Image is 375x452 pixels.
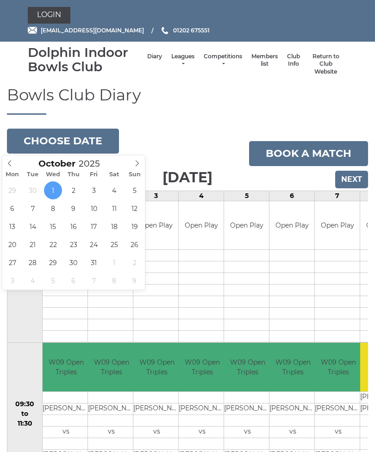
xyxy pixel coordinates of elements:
[179,403,225,415] td: [PERSON_NAME]
[133,426,180,438] td: vs
[315,201,360,250] td: Open Play
[105,254,123,272] span: November 1, 2025
[44,199,62,217] span: October 8, 2025
[88,403,135,415] td: [PERSON_NAME]
[125,254,144,272] span: November 2, 2025
[133,403,180,415] td: [PERSON_NAME]
[269,426,316,438] td: vs
[125,217,144,235] span: October 19, 2025
[28,7,70,24] a: Login
[85,254,103,272] span: October 31, 2025
[249,141,368,166] a: Book a match
[105,181,123,199] span: October 4, 2025
[224,426,271,438] td: vs
[125,181,144,199] span: October 5, 2025
[204,53,242,68] a: Competitions
[28,45,143,74] div: Dolphin Indoor Bowls Club
[147,53,162,61] a: Diary
[24,272,42,290] span: November 4, 2025
[3,235,21,254] span: October 20, 2025
[28,26,144,35] a: Email [EMAIL_ADDRESS][DOMAIN_NAME]
[63,172,84,178] span: Thu
[269,201,314,250] td: Open Play
[125,199,144,217] span: October 12, 2025
[309,53,343,76] a: Return to Club Website
[85,217,103,235] span: October 17, 2025
[173,27,210,34] span: 01202 675551
[24,199,42,217] span: October 7, 2025
[24,217,42,235] span: October 14, 2025
[23,172,43,178] span: Tue
[162,27,168,34] img: Phone us
[224,403,271,415] td: [PERSON_NAME]
[75,158,112,169] input: Scroll to increment
[133,201,178,250] td: Open Play
[64,217,82,235] span: October 16, 2025
[43,172,63,178] span: Wed
[3,181,21,199] span: September 29, 2025
[44,272,62,290] span: November 5, 2025
[43,426,89,438] td: vs
[224,201,269,250] td: Open Play
[251,53,278,68] a: Members list
[85,199,103,217] span: October 10, 2025
[179,343,225,391] td: W09 Open Triples
[125,172,145,178] span: Sun
[3,254,21,272] span: October 27, 2025
[85,181,103,199] span: October 3, 2025
[160,26,210,35] a: Phone us 01202 675551
[44,181,62,199] span: October 1, 2025
[269,191,315,201] td: 6
[85,272,103,290] span: November 7, 2025
[3,217,21,235] span: October 13, 2025
[335,171,368,188] input: Next
[105,217,123,235] span: October 18, 2025
[179,201,224,250] td: Open Play
[44,217,62,235] span: October 15, 2025
[315,343,362,391] td: W09 Open Triples
[64,235,82,254] span: October 23, 2025
[38,160,75,168] span: Scroll to increment
[43,343,89,391] td: W09 Open Triples
[105,235,123,254] span: October 25, 2025
[7,87,368,114] h1: Bowls Club Diary
[224,191,269,201] td: 5
[24,181,42,199] span: September 30, 2025
[315,191,360,201] td: 7
[64,181,82,199] span: October 2, 2025
[84,172,104,178] span: Fri
[179,191,224,201] td: 4
[64,254,82,272] span: October 30, 2025
[125,272,144,290] span: November 9, 2025
[133,191,179,201] td: 3
[43,403,89,415] td: [PERSON_NAME]
[315,403,362,415] td: [PERSON_NAME]
[179,426,225,438] td: vs
[44,254,62,272] span: October 29, 2025
[64,272,82,290] span: November 6, 2025
[125,235,144,254] span: October 26, 2025
[269,403,316,415] td: [PERSON_NAME]
[3,272,21,290] span: November 3, 2025
[104,172,125,178] span: Sat
[88,343,135,391] td: W09 Open Triples
[269,343,316,391] td: W09 Open Triples
[85,235,103,254] span: October 24, 2025
[2,172,23,178] span: Mon
[224,343,271,391] td: W09 Open Triples
[287,53,300,68] a: Club Info
[105,199,123,217] span: October 11, 2025
[28,27,37,34] img: Email
[315,426,362,438] td: vs
[171,53,194,68] a: Leagues
[105,272,123,290] span: November 8, 2025
[3,199,21,217] span: October 6, 2025
[64,199,82,217] span: October 9, 2025
[44,235,62,254] span: October 22, 2025
[24,254,42,272] span: October 28, 2025
[7,129,119,154] button: Choose date
[41,27,144,34] span: [EMAIL_ADDRESS][DOMAIN_NAME]
[88,426,135,438] td: vs
[24,235,42,254] span: October 21, 2025
[133,343,180,391] td: W09 Open Triples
